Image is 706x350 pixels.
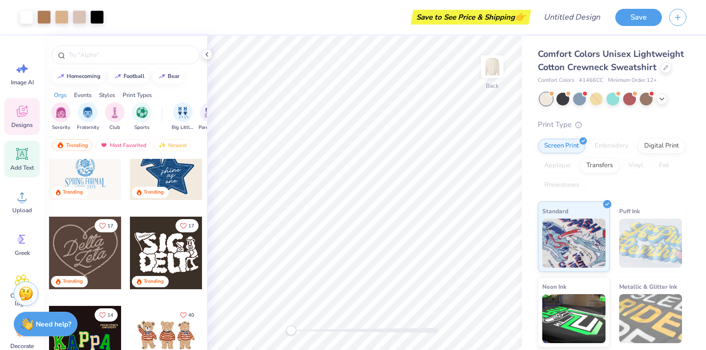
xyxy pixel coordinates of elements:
[638,139,685,153] div: Digital Print
[542,219,605,268] img: Standard
[123,91,152,100] div: Print Types
[132,102,151,131] button: filter button
[82,107,93,118] img: Fraternity Image
[538,158,577,173] div: Applique
[10,164,34,172] span: Add Text
[51,102,71,131] div: filter for Sorority
[199,102,221,131] button: filter button
[107,313,113,318] span: 14
[580,158,619,173] div: Transfers
[588,139,635,153] div: Embroidery
[109,124,120,131] span: Club
[168,74,179,79] div: bear
[188,224,194,228] span: 17
[77,102,99,131] div: filter for Fraternity
[105,102,125,131] button: filter button
[542,206,568,216] span: Standard
[172,102,194,131] div: filter for Big Little Reveal
[136,107,148,118] img: Sports Image
[144,189,164,196] div: Trending
[204,107,216,118] img: Parent's Weekend Image
[158,142,166,149] img: newest.gif
[63,189,83,196] div: Trending
[63,278,83,285] div: Trending
[615,9,662,26] button: Save
[108,69,149,84] button: football
[144,278,164,285] div: Trending
[11,121,33,129] span: Designs
[172,102,194,131] button: filter button
[653,158,676,173] div: Foil
[515,11,526,23] span: 👉
[619,281,677,292] span: Metallic & Glitter Ink
[95,308,118,322] button: Like
[96,139,151,151] div: Most Favorited
[486,81,499,90] div: Back
[54,91,67,100] div: Orgs
[68,50,193,60] input: Try "Alpha"
[622,158,650,173] div: Vinyl
[74,91,92,100] div: Events
[77,124,99,131] span: Fraternity
[538,119,686,130] div: Print Type
[199,102,221,131] div: filter for Parent's Weekend
[413,10,529,25] div: Save to See Price & Shipping
[77,102,99,131] button: filter button
[538,48,684,73] span: Comfort Colors Unisex Lightweight Cotton Crewneck Sweatshirt
[95,219,118,232] button: Like
[105,102,125,131] div: filter for Club
[52,139,93,151] div: Trending
[188,313,194,318] span: 40
[67,74,101,79] div: homecoming
[536,7,608,27] input: Untitled Design
[286,325,296,335] div: Accessibility label
[608,76,657,85] span: Minimum Order: 12 +
[176,219,199,232] button: Like
[134,124,150,131] span: Sports
[482,57,502,76] img: Back
[199,124,221,131] span: Parent's Weekend
[538,178,585,193] div: Rhinestones
[619,206,640,216] span: Puff Ink
[55,107,67,118] img: Sorority Image
[538,139,585,153] div: Screen Print
[56,142,64,149] img: trending.gif
[15,249,30,257] span: Greek
[619,294,682,343] img: Metallic & Glitter Ink
[132,102,151,131] div: filter for Sports
[124,74,145,79] div: football
[99,91,115,100] div: Styles
[154,139,191,151] div: Newest
[11,78,34,86] span: Image AI
[51,102,71,131] button: filter button
[538,76,574,85] span: Comfort Colors
[158,74,166,79] img: trend_line.gif
[51,69,105,84] button: homecoming
[177,107,188,118] img: Big Little Reveal Image
[57,74,65,79] img: trend_line.gif
[542,281,566,292] span: Neon Ink
[114,74,122,79] img: trend_line.gif
[36,320,71,329] strong: Need help?
[152,69,184,84] button: bear
[619,219,682,268] img: Puff Ink
[10,342,34,350] span: Decorate
[100,142,108,149] img: most_fav.gif
[6,292,38,307] span: Clipart & logos
[542,294,605,343] img: Neon Ink
[107,224,113,228] span: 17
[176,308,199,322] button: Like
[12,206,32,214] span: Upload
[579,76,603,85] span: # 1466CC
[52,124,70,131] span: Sorority
[172,124,194,131] span: Big Little Reveal
[109,107,120,118] img: Club Image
